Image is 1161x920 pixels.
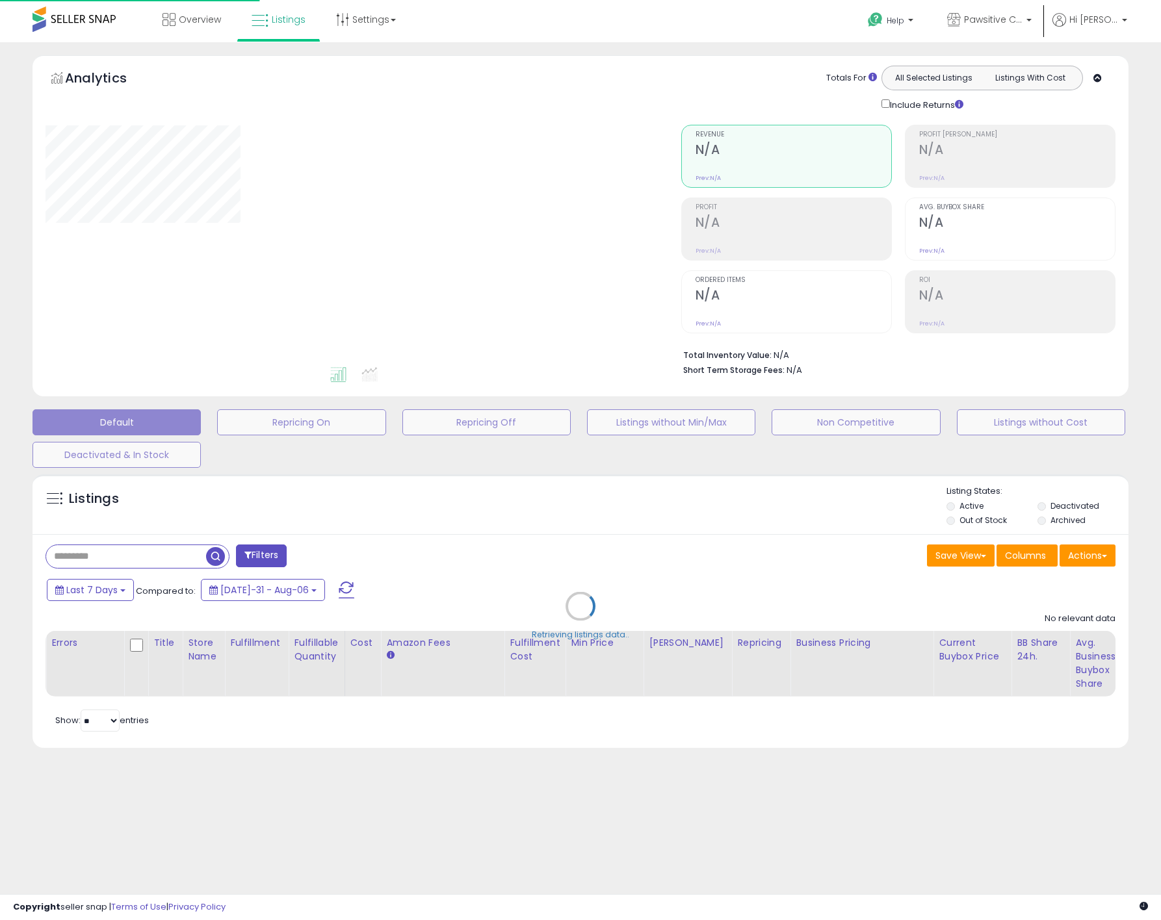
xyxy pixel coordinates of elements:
h2: N/A [919,142,1115,160]
button: All Selected Listings [885,70,982,86]
div: Totals For [826,72,877,84]
span: Ordered Items [696,277,891,284]
span: Profit [PERSON_NAME] [919,131,1115,138]
span: N/A [787,364,802,376]
h5: Analytics [65,69,152,90]
i: Get Help [867,12,883,28]
a: Help [857,2,926,42]
span: Help [887,15,904,26]
li: N/A [683,346,1106,362]
button: Deactivated & In Stock [33,442,201,468]
span: Profit [696,204,891,211]
h2: N/A [696,142,891,160]
h2: N/A [696,288,891,305]
button: Non Competitive [772,409,940,435]
span: ROI [919,277,1115,284]
span: Pawsitive Catitude CA [964,13,1023,26]
button: Listings without Cost [957,409,1125,435]
small: Prev: N/A [696,320,721,327]
span: Listings [272,13,306,26]
button: Repricing On [217,409,385,435]
small: Prev: N/A [696,247,721,255]
span: Avg. Buybox Share [919,204,1115,211]
h2: N/A [919,215,1115,233]
small: Prev: N/A [696,174,721,182]
a: Hi [PERSON_NAME] [1052,13,1127,42]
b: Total Inventory Value: [683,350,772,361]
span: Revenue [696,131,891,138]
h2: N/A [919,288,1115,305]
small: Prev: N/A [919,247,945,255]
button: Listings With Cost [982,70,1078,86]
h2: N/A [696,215,891,233]
small: Prev: N/A [919,174,945,182]
span: Hi [PERSON_NAME] [1069,13,1118,26]
button: Default [33,409,201,435]
div: Include Returns [872,97,979,112]
div: Retrieving listings data.. [532,629,629,641]
small: Prev: N/A [919,320,945,327]
b: Short Term Storage Fees: [683,364,785,376]
button: Listings without Min/Max [587,409,755,435]
button: Repricing Off [402,409,571,435]
span: Overview [179,13,221,26]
